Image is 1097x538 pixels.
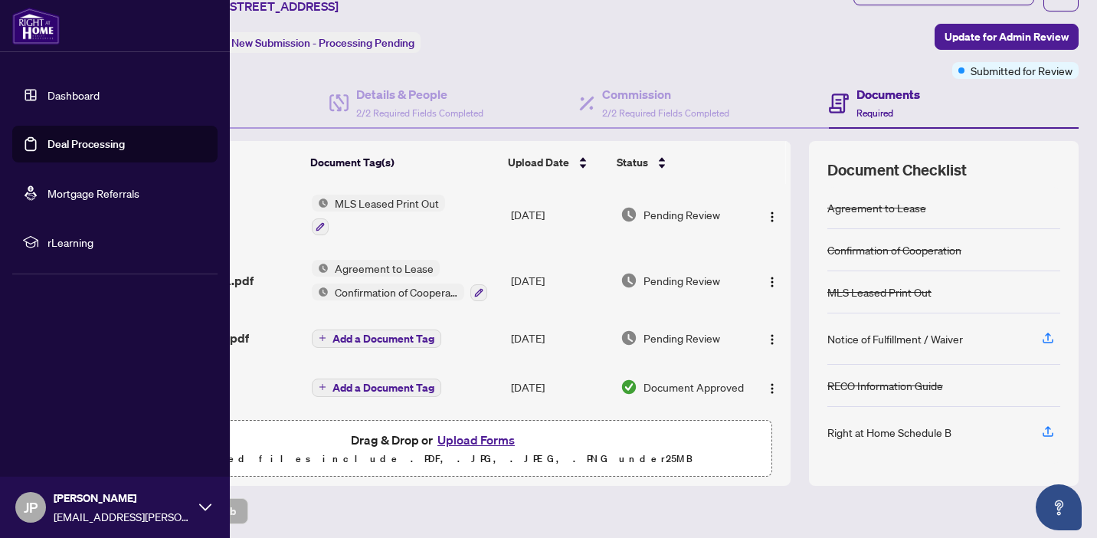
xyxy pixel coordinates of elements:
span: 2/2 Required Fields Completed [356,107,483,119]
div: Status: [190,32,421,53]
button: Add a Document Tag [312,379,441,397]
span: Add a Document Tag [332,333,434,344]
td: [DATE] [505,362,614,412]
img: Logo [766,211,778,223]
span: Agreement to Lease [329,260,440,277]
h4: Documents [856,85,920,103]
td: [DATE] [505,182,614,248]
button: Logo [760,202,784,227]
span: [EMAIL_ADDRESS][PERSON_NAME][DOMAIN_NAME] [54,508,192,525]
button: Logo [760,268,784,293]
span: New Submission - Processing Pending [231,36,414,50]
button: Upload Forms [433,430,519,450]
img: Document Status [621,272,637,289]
span: Add a Document Tag [332,382,434,393]
img: Logo [766,276,778,288]
div: MLS Leased Print Out [827,284,932,300]
h4: Details & People [356,85,483,103]
th: Document Tag(s) [304,141,501,184]
span: MLS Leased Print Out [329,195,445,212]
div: Notice of Fulfillment / Waiver [827,330,963,347]
span: Submitted for Review [971,62,1072,79]
span: JP [24,497,38,518]
span: plus [319,383,326,391]
img: logo [12,8,60,44]
span: Update for Admin Review [945,25,1069,49]
span: Document Approved [643,379,744,395]
span: Upload Date [508,154,569,171]
button: Update for Admin Review [935,24,1079,50]
span: Document Checklist [827,159,967,181]
a: Dashboard [47,88,100,102]
span: Required [856,107,893,119]
th: Upload Date [502,141,611,184]
img: Document Status [621,379,637,395]
span: Pending Review [643,206,720,223]
span: Drag & Drop or [351,430,519,450]
img: Logo [766,382,778,395]
span: Pending Review [643,330,720,346]
p: Supported files include .PDF, .JPG, .JPEG, .PNG under 25 MB [108,450,762,468]
span: 2/2 Required Fields Completed [602,107,729,119]
a: Deal Processing [47,137,125,151]
img: Status Icon [312,195,329,212]
h4: Commission [602,85,729,103]
img: Document Status [621,206,637,223]
td: [DATE] [505,248,614,313]
span: Confirmation of Cooperation [329,284,464,300]
span: plus [319,334,326,342]
button: Open asap [1036,484,1082,530]
div: Confirmation of Cooperation [827,241,961,258]
div: Right at Home Schedule B [827,424,951,441]
span: Pending Review [643,272,720,289]
a: Mortgage Referrals [47,186,139,200]
img: Status Icon [312,284,329,300]
button: Status IconMLS Leased Print Out [312,195,445,236]
button: Add a Document Tag [312,330,441,348]
button: Logo [760,375,784,399]
img: Logo [766,333,778,346]
span: rLearning [47,234,207,251]
td: [DATE] [505,313,614,362]
button: Status IconAgreement to LeaseStatus IconConfirmation of Cooperation [312,260,487,301]
img: Status Icon [312,260,329,277]
button: Add a Document Tag [312,377,441,397]
div: RECO Information Guide [827,377,943,394]
span: Status [617,154,648,171]
img: Document Status [621,330,637,346]
span: Drag & Drop orUpload FormsSupported files include .PDF, .JPG, .JPEG, .PNG under25MB [99,421,771,477]
button: Add a Document Tag [312,328,441,348]
span: [PERSON_NAME] [54,490,192,507]
th: Status [611,141,747,184]
div: Agreement to Lease [827,199,926,216]
button: Logo [760,326,784,350]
